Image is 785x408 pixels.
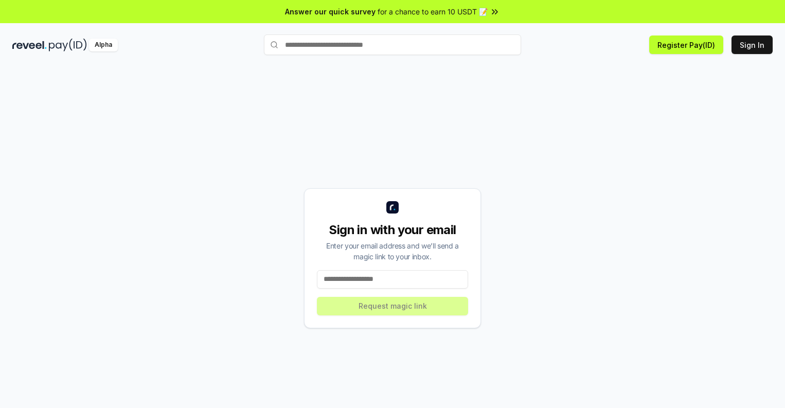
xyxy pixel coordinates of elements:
button: Sign In [732,36,773,54]
img: pay_id [49,39,87,51]
div: Enter your email address and we’ll send a magic link to your inbox. [317,240,468,262]
button: Register Pay(ID) [649,36,723,54]
img: logo_small [386,201,399,214]
img: reveel_dark [12,39,47,51]
span: for a chance to earn 10 USDT 📝 [378,6,488,17]
div: Sign in with your email [317,222,468,238]
div: Alpha [89,39,118,51]
span: Answer our quick survey [285,6,376,17]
